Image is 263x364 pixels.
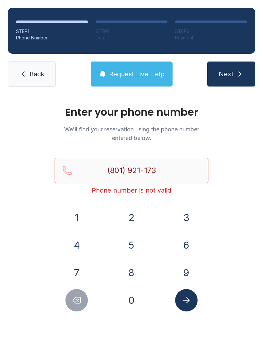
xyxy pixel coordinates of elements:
button: 3 [175,206,198,229]
div: Payment [175,35,247,41]
button: 2 [120,206,143,229]
button: Delete number [65,289,88,311]
button: 8 [120,261,143,284]
button: 1 [65,206,88,229]
span: Next [219,70,233,79]
button: 6 [175,234,198,256]
span: Request Live Help [109,70,165,79]
p: We'll find your reservation using the phone number entered below. [55,125,208,142]
input: Reservation phone number [55,158,208,183]
button: 7 [65,261,88,284]
div: STEP 3 [175,28,247,35]
button: Submit lookup form [175,289,198,311]
div: STEP 2 [96,28,167,35]
div: STEP 1 [16,28,88,35]
span: Back [30,70,44,79]
button: 5 [120,234,143,256]
div: Phone number is not valid [55,186,208,195]
button: 4 [65,234,88,256]
button: 0 [120,289,143,311]
button: 9 [175,261,198,284]
h1: Enter your phone number [55,107,208,117]
div: Details [96,35,167,41]
div: Phone Number [16,35,88,41]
